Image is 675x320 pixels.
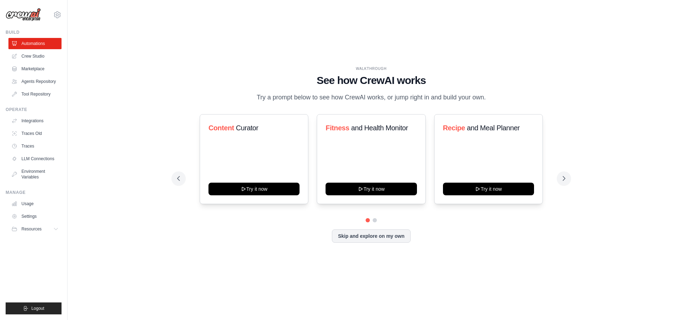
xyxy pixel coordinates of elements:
a: Marketplace [8,63,62,74]
a: Agents Repository [8,76,62,87]
div: Operate [6,107,62,112]
span: Resources [21,226,41,232]
span: and Health Monitor [351,124,408,132]
a: Tool Repository [8,89,62,100]
img: Logo [6,8,41,21]
div: WALKTHROUGH [177,66,565,71]
button: Try it now [443,183,534,195]
button: Logout [6,302,62,314]
a: Usage [8,198,62,209]
button: Skip and explore on my own [332,229,410,243]
span: Recipe [443,124,465,132]
a: Crew Studio [8,51,62,62]
a: Traces [8,141,62,152]
span: Content [208,124,234,132]
a: Settings [8,211,62,222]
p: Try a prompt below to see how CrewAI works, or jump right in and build your own. [253,92,489,103]
div: Manage [6,190,62,195]
button: Resources [8,223,62,235]
h1: See how CrewAI works [177,74,565,87]
div: Build [6,30,62,35]
span: Curator [236,124,258,132]
span: and Meal Planner [467,124,520,132]
span: Logout [31,306,44,311]
button: Try it now [326,183,417,195]
a: Automations [8,38,62,49]
button: Try it now [208,183,300,195]
a: LLM Connections [8,153,62,164]
a: Integrations [8,115,62,126]
a: Traces Old [8,128,62,139]
a: Environment Variables [8,166,62,183]
span: Fitness [326,124,349,132]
